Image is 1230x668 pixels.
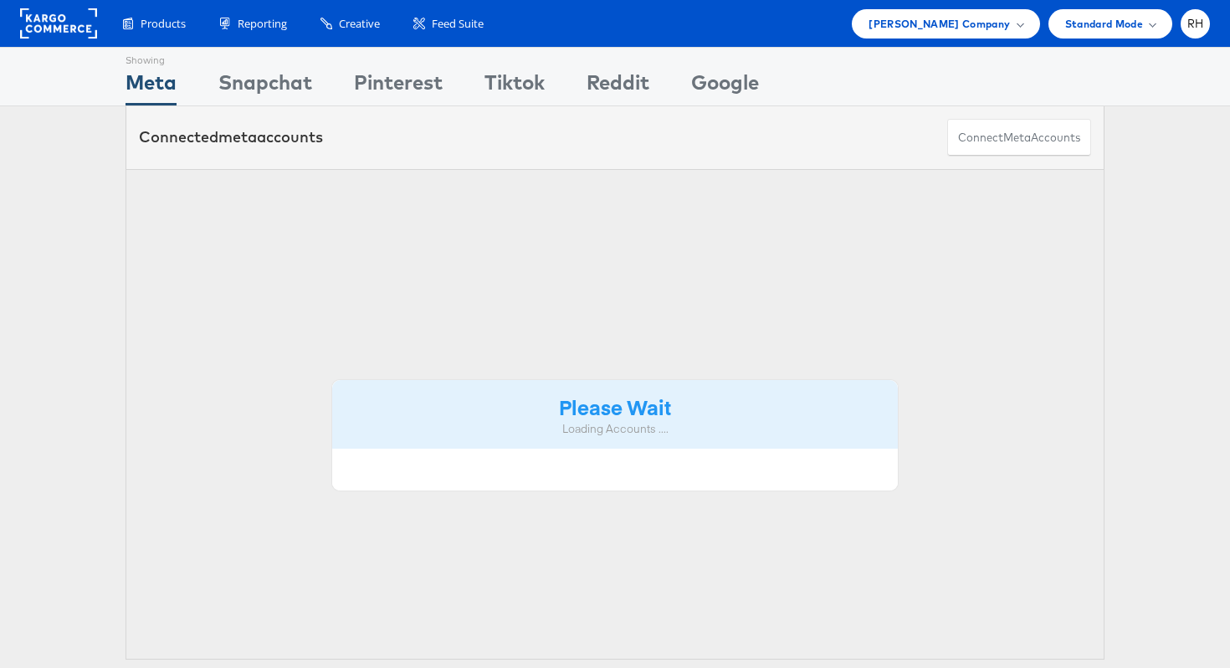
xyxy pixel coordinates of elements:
[947,119,1091,157] button: ConnectmetaAccounts
[432,16,484,32] span: Feed Suite
[139,126,323,148] div: Connected accounts
[141,16,186,32] span: Products
[587,68,649,105] div: Reddit
[1187,18,1204,29] span: RH
[218,68,312,105] div: Snapchat
[1065,15,1143,33] span: Standard Mode
[218,127,257,146] span: meta
[126,48,177,68] div: Showing
[345,421,885,437] div: Loading Accounts ....
[691,68,759,105] div: Google
[339,16,380,32] span: Creative
[559,393,671,420] strong: Please Wait
[126,68,177,105] div: Meta
[354,68,443,105] div: Pinterest
[869,15,1010,33] span: [PERSON_NAME] Company
[238,16,287,32] span: Reporting
[1003,130,1031,146] span: meta
[484,68,545,105] div: Tiktok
